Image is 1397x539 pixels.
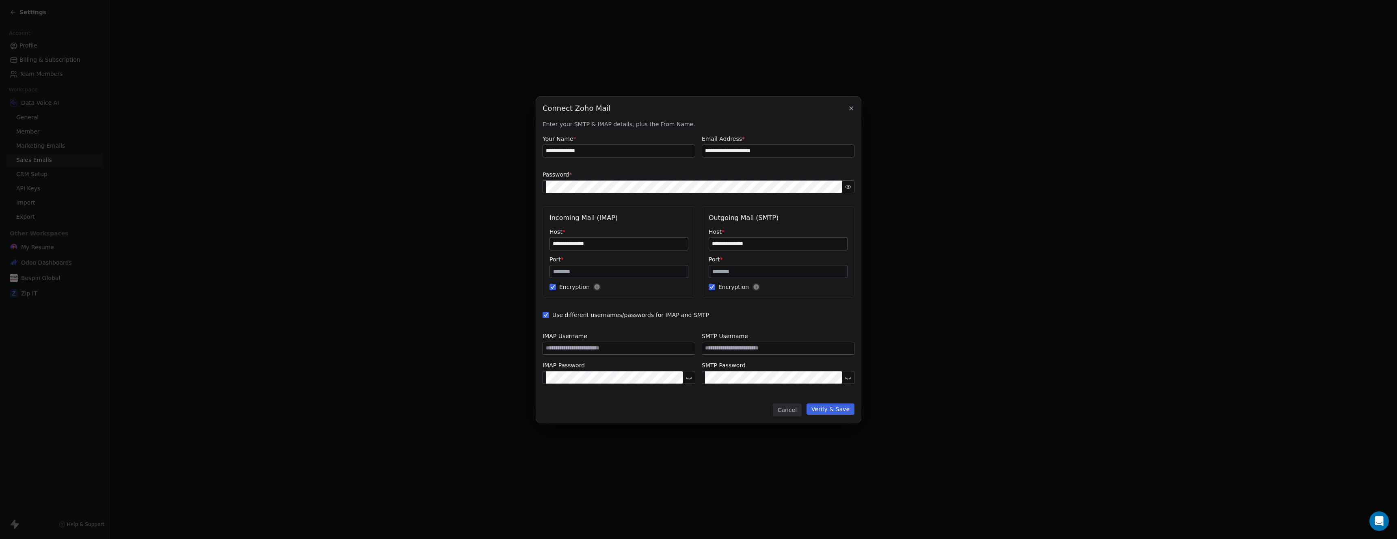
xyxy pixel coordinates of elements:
[702,361,854,369] label: SMTP Password
[543,103,610,114] span: Connect Zoho Mail
[709,283,848,291] span: Encryption
[549,228,688,236] label: Host
[709,283,715,291] button: Encryption
[549,213,688,223] div: Incoming Mail (IMAP)
[543,135,695,143] label: Your Name
[549,283,556,291] button: Encryption
[709,228,848,236] label: Host
[702,332,854,340] label: SMTP Username
[773,403,802,416] button: Cancel
[709,213,848,223] div: Outgoing Mail (SMTP)
[543,332,695,340] label: IMAP Username
[549,283,688,291] span: Encryption
[543,120,854,128] span: Enter your SMTP & IMAP details, plus the From Name.
[543,170,854,179] label: Password
[807,403,854,415] button: Verify & Save
[702,135,854,143] label: Email Address
[543,311,549,319] button: Use different usernames/passwords for IMAP and SMTP
[549,255,688,263] label: Port
[543,361,695,369] label: IMAP Password
[543,311,854,319] span: Use different usernames/passwords for IMAP and SMTP
[709,255,848,263] label: Port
